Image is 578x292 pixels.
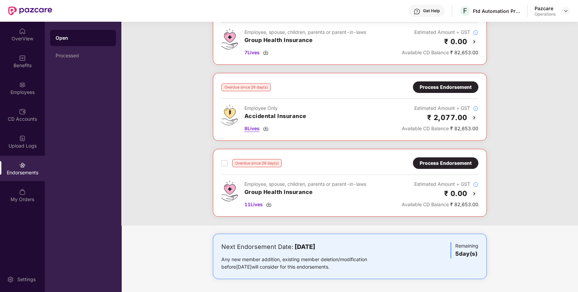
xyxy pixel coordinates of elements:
[221,104,238,125] img: svg+xml;base64,PHN2ZyB4bWxucz0iaHR0cDovL3d3dy53My5vcmcvMjAwMC9zdmciIHdpZHRoPSI0OS4zMjEiIGhlaWdodD...
[295,243,315,250] b: [DATE]
[473,106,478,111] img: svg+xml;base64,PHN2ZyBpZD0iSW5mb18tXzMyeDMyIiBkYXRhLW5hbWU9IkluZm8gLSAzMngzMiIgeG1sbnM9Imh0dHA6Ly...
[427,112,467,123] h2: ₹ 2,077.00
[470,114,478,122] img: svg+xml;base64,PHN2ZyBpZD0iQmFjay0yMHgyMCIgeG1sbnM9Imh0dHA6Ly93d3cudzMub3JnLzIwMDAvc3ZnIiB3aWR0aD...
[19,108,26,115] img: svg+xml;base64,PHN2ZyBpZD0iQ0RfQWNjb3VudHMiIGRhdGEtbmFtZT0iQ0QgQWNjb3VudHMiIHhtbG5zPSJodHRwOi8vd3...
[451,242,478,258] div: Remaining
[420,83,472,91] div: Process Endorsement
[444,188,467,199] h2: ₹ 0.00
[56,53,111,58] div: Processed
[244,125,260,132] span: 8 Lives
[244,36,366,45] h3: Group Health Insurance
[221,180,238,201] img: svg+xml;base64,PHN2ZyB4bWxucz0iaHR0cDovL3d3dy53My5vcmcvMjAwMC9zdmciIHdpZHRoPSI0Ny43MTQiIGhlaWdodD...
[470,38,478,46] img: svg+xml;base64,PHN2ZyBpZD0iQmFjay0yMHgyMCIgeG1sbnM9Imh0dHA6Ly93d3cudzMub3JnLzIwMDAvc3ZnIiB3aWR0aD...
[266,202,272,207] img: svg+xml;base64,PHN2ZyBpZD0iRG93bmxvYWQtMzJ4MzIiIHhtbG5zPSJodHRwOi8vd3d3LnczLm9yZy8yMDAwL3N2ZyIgd2...
[221,83,271,91] div: Overdue since 26 day(s)
[244,28,366,36] div: Employee, spouse, children, parents or parent-in-laws
[414,8,420,15] img: svg+xml;base64,PHN2ZyBpZD0iSGVscC0zMngzMiIgeG1sbnM9Imh0dHA6Ly93d3cudzMub3JnLzIwMDAvc3ZnIiB3aWR0aD...
[232,159,282,167] div: Overdue since 26 day(s)
[19,135,26,142] img: svg+xml;base64,PHN2ZyBpZD0iVXBsb2FkX0xvZ3MiIGRhdGEtbmFtZT0iVXBsb2FkIExvZ3MiIHhtbG5zPSJodHRwOi8vd3...
[19,28,26,35] img: svg+xml;base64,PHN2ZyBpZD0iSG9tZSIgeG1sbnM9Imh0dHA6Ly93d3cudzMub3JnLzIwMDAvc3ZnIiB3aWR0aD0iMjAiIG...
[19,189,26,195] img: svg+xml;base64,PHN2ZyBpZD0iTXlfT3JkZXJzIiBkYXRhLW5hbWU9Ik15IE9yZGVycyIgeG1sbnM9Imh0dHA6Ly93d3cudz...
[244,112,306,121] h3: Accidental Insurance
[244,180,366,188] div: Employee, spouse, children, parents or parent-in-laws
[563,8,569,14] img: svg+xml;base64,PHN2ZyBpZD0iRHJvcGRvd24tMzJ4MzIiIHhtbG5zPSJodHRwOi8vd3d3LnczLm9yZy8yMDAwL3N2ZyIgd2...
[244,201,263,208] span: 11 Lives
[263,126,268,131] img: svg+xml;base64,PHN2ZyBpZD0iRG93bmxvYWQtMzJ4MzIiIHhtbG5zPSJodHRwOi8vd3d3LnczLm9yZy8yMDAwL3N2ZyIgd2...
[402,50,449,55] span: Available CD Balance
[244,104,306,112] div: Employee Only
[402,180,478,188] div: Estimated Amount + GST
[221,242,388,252] div: Next Endorsement Date:
[463,7,467,15] span: F
[15,276,38,283] div: Settings
[402,125,478,132] div: ₹ 82,653.00
[263,50,268,55] img: svg+xml;base64,PHN2ZyBpZD0iRG93bmxvYWQtMzJ4MzIiIHhtbG5zPSJodHRwOi8vd3d3LnczLm9yZy8yMDAwL3N2ZyIgd2...
[244,49,260,56] span: 7 Lives
[473,30,478,35] img: svg+xml;base64,PHN2ZyBpZD0iSW5mb18tXzMyeDMyIiBkYXRhLW5hbWU9IkluZm8gLSAzMngzMiIgeG1sbnM9Imh0dHA6Ly...
[221,28,238,50] img: svg+xml;base64,PHN2ZyB4bWxucz0iaHR0cDovL3d3dy53My5vcmcvMjAwMC9zdmciIHdpZHRoPSI0Ny43MTQiIGhlaWdodD...
[470,190,478,198] img: svg+xml;base64,PHN2ZyBpZD0iQmFjay0yMHgyMCIgeG1sbnM9Imh0dHA6Ly93d3cudzMub3JnLzIwMDAvc3ZnIiB3aWR0aD...
[420,159,472,167] div: Process Endorsement
[19,55,26,61] img: svg+xml;base64,PHN2ZyBpZD0iQmVuZWZpdHMiIHhtbG5zPSJodHRwOi8vd3d3LnczLm9yZy8yMDAwL3N2ZyIgd2lkdGg9Ij...
[221,256,388,271] div: Any new member addition, existing member deletion/modification before [DATE] will consider for th...
[56,35,111,41] div: Open
[19,162,26,169] img: svg+xml;base64,PHN2ZyBpZD0iRW5kb3JzZW1lbnRzIiB4bWxucz0iaHR0cDovL3d3dy53My5vcmcvMjAwMC9zdmciIHdpZH...
[423,8,440,14] div: Get Help
[535,12,556,17] div: Operations
[8,6,52,15] img: New Pazcare Logo
[535,5,556,12] div: Pazcare
[473,8,520,14] div: Ftd Automation Private Limited
[402,28,478,36] div: Estimated Amount + GST
[473,182,478,187] img: svg+xml;base64,PHN2ZyBpZD0iSW5mb18tXzMyeDMyIiBkYXRhLW5hbWU9IkluZm8gLSAzMngzMiIgeG1sbnM9Imh0dHA6Ly...
[19,81,26,88] img: svg+xml;base64,PHN2ZyBpZD0iRW1wbG95ZWVzIiB4bWxucz0iaHR0cDovL3d3dy53My5vcmcvMjAwMC9zdmciIHdpZHRoPS...
[455,250,478,258] h3: 5 day(s)
[402,104,478,112] div: Estimated Amount + GST
[244,188,366,197] h3: Group Health Insurance
[402,49,478,56] div: ₹ 82,653.00
[402,201,449,207] span: Available CD Balance
[402,201,478,208] div: ₹ 82,653.00
[402,125,449,131] span: Available CD Balance
[7,276,14,283] img: svg+xml;base64,PHN2ZyBpZD0iU2V0dGluZy0yMHgyMCIgeG1sbnM9Imh0dHA6Ly93d3cudzMub3JnLzIwMDAvc3ZnIiB3aW...
[444,36,467,47] h2: ₹ 0.00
